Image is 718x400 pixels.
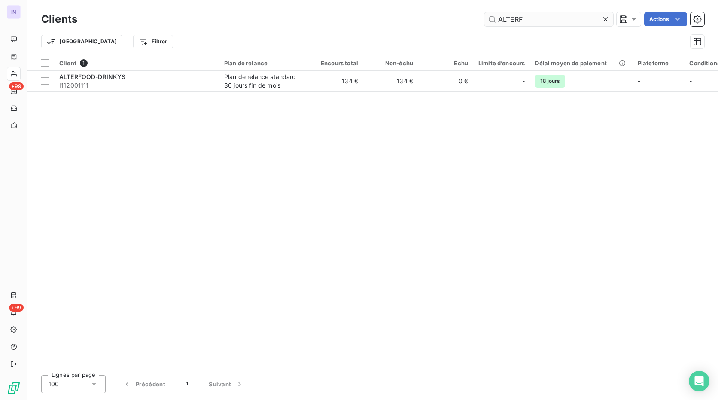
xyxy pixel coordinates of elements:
a: +99 [7,84,20,98]
span: 1 [186,380,188,388]
span: Client [59,60,76,67]
button: [GEOGRAPHIC_DATA] [41,35,122,48]
button: Suivant [198,375,254,393]
span: ALTERFOOD-DRINKYS [59,73,126,80]
span: 100 [49,380,59,388]
button: 1 [176,375,198,393]
td: 134 € [363,71,418,91]
span: 18 jours [535,75,565,88]
span: 1 [80,59,88,67]
span: I112001111 [59,81,214,90]
button: Précédent [113,375,176,393]
div: Plateforme [638,60,679,67]
div: Plan de relance standard 30 jours fin de mois [224,73,303,90]
img: Logo LeanPay [7,381,21,395]
div: Échu [423,60,468,67]
input: Rechercher [484,12,613,26]
div: IN [7,5,21,19]
div: Limite d’encours [478,60,525,67]
span: - [638,77,640,85]
button: Actions [644,12,687,26]
span: - [522,77,525,85]
span: +99 [9,82,24,90]
div: Encours total [313,60,358,67]
button: Filtrer [133,35,173,48]
td: 0 € [418,71,473,91]
h3: Clients [41,12,77,27]
div: Open Intercom Messenger [689,371,709,391]
div: Plan de relance [224,60,303,67]
span: - [689,77,692,85]
div: Non-échu [368,60,413,67]
div: Délai moyen de paiement [535,60,627,67]
td: 134 € [308,71,363,91]
span: +99 [9,304,24,312]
